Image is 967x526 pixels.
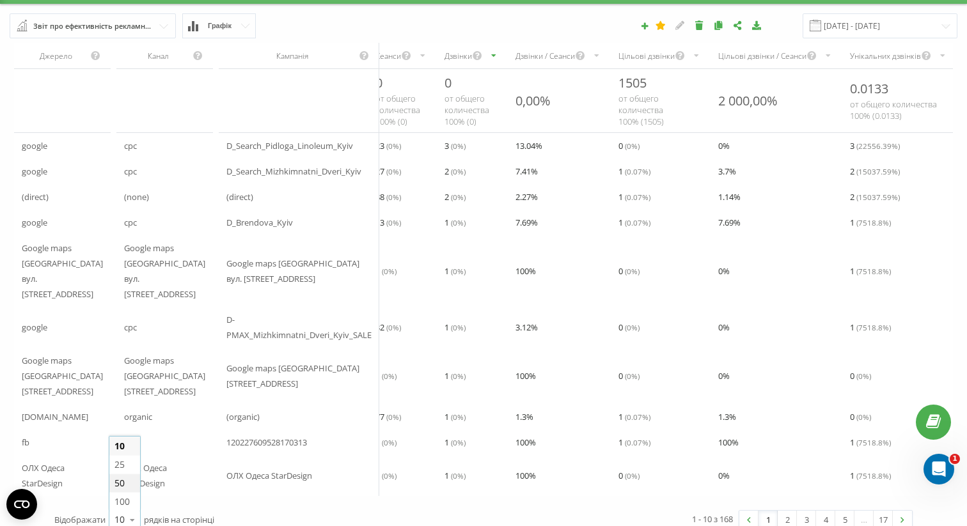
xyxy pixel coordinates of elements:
[22,409,88,424] span: [DOMAIN_NAME]
[515,138,542,153] span: 13.04 %
[718,409,736,424] span: 1.3 %
[856,371,871,381] span: ( 0 %)
[226,409,260,424] span: (organic)
[718,215,741,230] span: 7.69 %
[22,164,47,179] span: google
[124,320,137,335] span: cpc
[226,50,359,61] div: Кампанія
[515,409,533,424] span: 1.3 %
[14,43,953,496] div: scrollable content
[382,371,397,381] span: ( 0 %)
[451,470,466,481] span: ( 0 %)
[850,189,900,205] span: 2
[618,189,650,205] span: 1
[850,409,871,424] span: 0
[751,20,762,29] i: Завантажити звіт
[386,166,401,176] span: ( 0 %)
[444,74,452,91] span: 0
[444,263,466,279] span: 1
[451,217,466,228] span: ( 0 %)
[124,50,193,61] div: Канал
[22,435,29,450] span: fb
[850,435,891,450] span: 1
[22,460,103,491] span: ОЛХ Одеса StarDesign
[718,164,736,179] span: 3.7 %
[226,312,372,343] span: D-PMAX_Mizhkimnatni_Dveri_Kyiv_SALE
[451,371,466,381] span: ( 0 %)
[124,164,137,179] span: cpc
[656,20,666,29] i: Цей звіт буде завантажено першим при відкритті Аналітики. Ви можете призначити будь-який інший ва...
[124,138,137,153] span: cpc
[694,20,705,29] i: Видалити звіт
[718,320,730,335] span: 0 %
[226,138,353,153] span: D_Search_Pidloga_Linoleum_Kyiv
[850,368,871,383] span: 0
[515,50,575,61] div: Дзвінки / Сеанси
[124,189,149,205] span: (none)
[850,98,937,121] span: от общего количества 100% ( 0.0133 )
[692,513,733,525] div: 1 - 10 з 168
[618,263,640,279] span: 0
[375,189,401,205] span: 88
[114,495,130,507] span: 100
[718,138,730,153] span: 0 %
[444,368,466,383] span: 1
[451,437,466,447] span: ( 0 %)
[713,20,724,29] i: Копіювати звіт
[515,468,536,483] span: 100 %
[54,514,106,525] span: Відображати
[444,409,466,424] span: 1
[375,435,397,450] span: 1
[382,470,397,481] span: ( 0 %)
[375,215,401,230] span: 13
[22,50,90,61] div: Джерело
[718,92,778,109] div: 2 000,00%
[856,437,891,447] span: ( 7518.8 %)
[625,470,640,481] span: ( 0 %)
[114,458,125,470] span: 25
[144,514,214,525] span: рядків на сторінці
[22,189,49,205] span: (direct)
[625,371,640,381] span: ( 0 %)
[451,412,466,422] span: ( 0 %)
[625,192,650,202] span: ( 0.07 %)
[375,263,397,279] span: 1
[515,164,538,179] span: 7.41 %
[114,513,125,526] div: 10
[226,164,361,179] span: D_Search_Mizhkimnatni_Dveri_Kyiv
[856,322,891,332] span: ( 7518.8 %)
[444,50,472,61] div: Дзвінки
[856,192,900,202] span: ( 15037.59 %)
[850,138,900,153] span: 3
[444,189,466,205] span: 2
[625,412,650,422] span: ( 0.07 %)
[850,164,900,179] span: 2
[856,412,871,422] span: ( 0 %)
[856,217,891,228] span: ( 7518.8 %)
[386,192,401,202] span: ( 0 %)
[718,263,730,279] span: 0 %
[618,468,640,483] span: 0
[856,141,900,151] span: ( 22556.39 %)
[850,80,888,97] span: 0.0133
[208,22,232,30] span: Графік
[444,468,466,483] span: 1
[114,440,125,452] span: 10
[618,50,675,61] div: Цільові дзвінки
[22,240,103,302] span: Google maps [GEOGRAPHIC_DATA] вул. [STREET_ADDRESS]
[625,322,640,332] span: ( 0 %)
[375,368,397,383] span: 1
[22,138,47,153] span: google
[515,189,538,205] span: 2.27 %
[850,320,891,335] span: 1
[625,266,640,276] span: ( 0 %)
[718,435,739,450] span: 100 %
[515,435,536,450] span: 100 %
[856,470,891,481] span: ( 7518.8 %)
[515,320,538,335] span: 3.12 %
[718,189,741,205] span: 1.14 %
[375,164,401,179] span: 27
[675,20,686,29] i: Редагувати звіт
[718,50,806,61] div: Цільові дзвінки / Сеанси
[444,138,466,153] span: 3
